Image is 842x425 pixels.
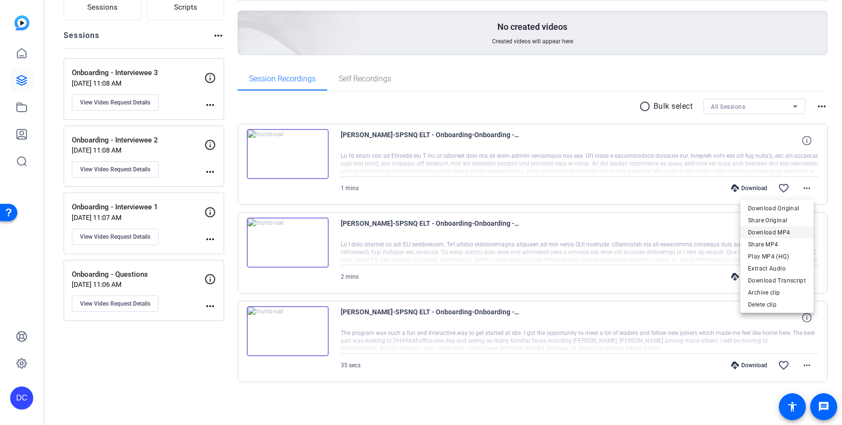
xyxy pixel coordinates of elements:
[748,239,806,250] span: Share MP4
[748,251,806,262] span: Play MP4 (HQ)
[748,299,806,310] span: Delete clip
[748,263,806,274] span: Extract Audio
[748,215,806,226] span: Share Original
[748,287,806,298] span: Archive clip
[748,275,806,286] span: Download Transcript
[748,227,806,238] span: Download MP4
[748,203,806,214] span: Download Original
